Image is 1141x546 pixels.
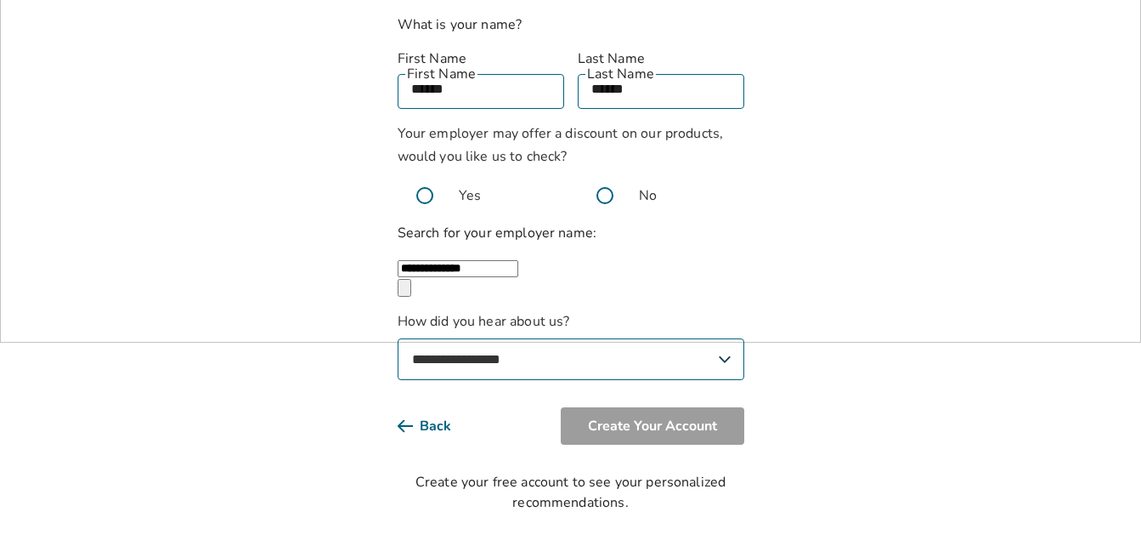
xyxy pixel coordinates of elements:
[398,311,744,380] label: How did you hear about us?
[459,185,481,206] span: Yes
[398,472,744,513] div: Create your free account to see your personalized recommendations.
[578,48,744,69] label: Last Name
[561,407,744,445] button: Create Your Account
[398,48,564,69] label: First Name
[1056,464,1141,546] iframe: Chat Widget
[398,279,411,297] button: Clear
[398,224,597,242] label: Search for your employer name:
[398,15,522,34] label: What is your name?
[398,124,724,166] span: Your employer may offer a discount on our products, would you like us to check?
[398,338,744,380] select: How did you hear about us?
[398,407,478,445] button: Back
[639,185,657,206] span: No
